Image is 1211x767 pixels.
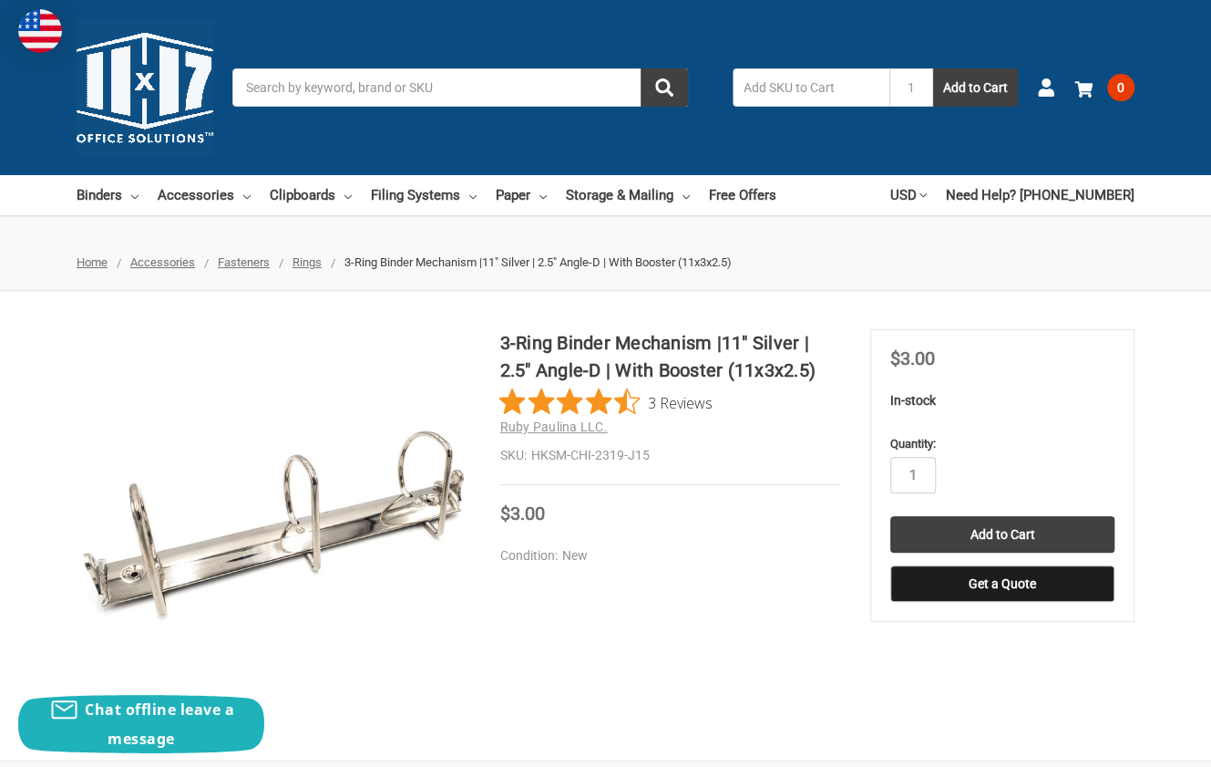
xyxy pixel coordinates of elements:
[158,175,251,215] a: Accessories
[890,565,1114,602] button: Get a Quote
[232,68,688,107] input: Search by keyword, brand or SKU
[344,255,732,269] span: 3-Ring Binder Mechanism |11" Silver | 2.5" Angle-D | With Booster (11x3x2.5)
[292,255,322,269] a: Rings
[890,175,927,215] a: USD
[1074,64,1134,111] a: 0
[77,19,213,156] img: 11x17.com
[77,175,139,215] a: Binders
[218,255,270,269] a: Fasteners
[566,175,690,215] a: Storage & Mailing
[130,255,195,269] a: Accessories
[270,175,352,215] a: Clipboards
[499,446,839,465] dd: HKSM-CHI-2319-J15
[77,425,469,627] img: 3-Ring Binder Mechanism |11" Silver | 2.5" Angle-D | With Booster (11x3x2.5)
[890,391,1114,410] p: In-stock
[499,420,607,434] a: Ruby Paulina LLC.
[1107,74,1134,101] span: 0
[890,347,935,369] span: $3.00
[499,329,839,384] h1: 3-Ring Binder Mechanism |11" Silver | 2.5" Angle-D | With Booster (11x3x2.5)
[18,9,62,53] img: duty and tax information for United States
[85,700,234,749] span: Chat offline leave a message
[499,389,712,416] button: Rated 4.3 out of 5 stars from 3 reviews. Jump to reviews.
[18,695,264,753] button: Chat offline leave a message
[647,389,712,416] span: 3 Reviews
[499,546,831,565] dd: New
[733,68,889,107] input: Add SKU to Cart
[499,446,526,465] dt: SKU:
[709,175,776,215] a: Free Offers
[946,175,1134,215] a: Need Help? [PHONE_NUMBER]
[890,516,1114,553] input: Add to Cart
[499,546,557,565] dt: Condition:
[371,175,477,215] a: Filing Systems
[890,435,1114,453] label: Quantity:
[499,503,544,524] span: $3.00
[933,68,1018,107] button: Add to Cart
[496,175,547,215] a: Paper
[77,255,108,269] a: Home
